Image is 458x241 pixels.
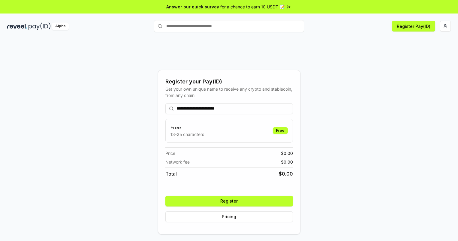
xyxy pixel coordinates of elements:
[29,23,51,30] img: pay_id
[170,131,204,137] p: 13-25 characters
[165,211,293,222] button: Pricing
[7,23,27,30] img: reveel_dark
[165,196,293,206] button: Register
[392,21,435,32] button: Register Pay(ID)
[165,77,293,86] div: Register your Pay(ID)
[170,124,204,131] h3: Free
[273,127,288,134] div: Free
[281,150,293,156] span: $ 0.00
[220,4,285,10] span: for a chance to earn 10 USDT 📝
[166,4,219,10] span: Answer our quick survey
[165,159,190,165] span: Network fee
[279,170,293,177] span: $ 0.00
[165,170,177,177] span: Total
[52,23,69,30] div: Alpha
[165,86,293,98] div: Get your own unique name to receive any crypto and stablecoin, from any chain
[165,150,175,156] span: Price
[281,159,293,165] span: $ 0.00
